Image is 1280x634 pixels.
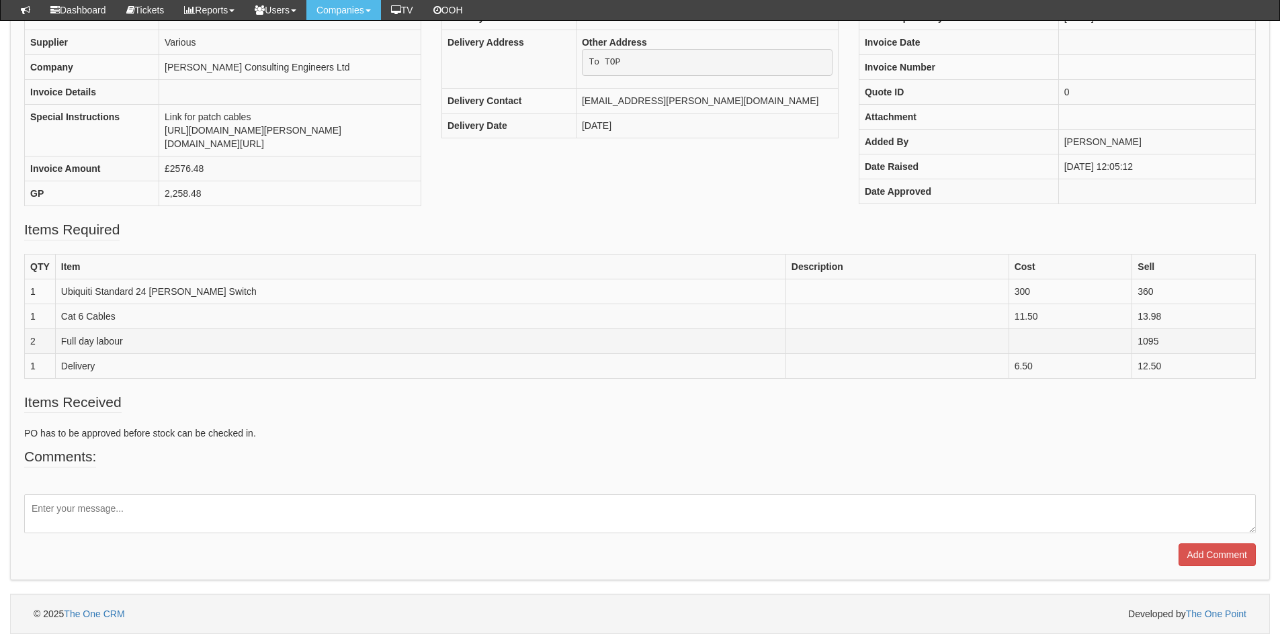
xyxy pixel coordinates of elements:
[1058,80,1255,105] td: 0
[25,105,159,156] th: Special Instructions
[1009,304,1132,329] td: 11.50
[24,447,96,467] legend: Comments:
[25,354,56,379] td: 1
[55,279,785,304] td: Ubiquiti Standard 24 [PERSON_NAME] Switch
[64,608,124,619] a: The One CRM
[159,181,421,206] td: 2,258.48
[25,156,159,181] th: Invoice Amount
[1058,154,1255,179] td: [DATE] 12:05:12
[25,80,159,105] th: Invoice Details
[785,255,1009,279] th: Description
[1058,130,1255,154] td: [PERSON_NAME]
[1009,255,1132,279] th: Cost
[1128,607,1246,621] span: Developed by
[1179,543,1256,566] input: Add Comment
[1132,279,1256,304] td: 360
[859,105,1058,130] th: Attachment
[159,30,421,55] td: Various
[55,354,785,379] td: Delivery
[859,80,1058,105] th: Quote ID
[576,88,838,113] td: [EMAIL_ADDRESS][PERSON_NAME][DOMAIN_NAME]
[1009,354,1132,379] td: 6.50
[25,304,56,329] td: 1
[1132,354,1256,379] td: 12.50
[55,329,785,354] td: Full day labour
[159,156,421,181] td: £2576.48
[24,392,122,413] legend: Items Received
[159,105,421,156] td: Link for patch cables [URL][DOMAIN_NAME][PERSON_NAME] [DOMAIN_NAME][URL]
[441,113,576,138] th: Delivery Date
[25,255,56,279] th: QTY
[25,279,56,304] td: 1
[25,55,159,80] th: Company
[25,329,56,354] td: 2
[576,113,838,138] td: [DATE]
[1186,608,1246,619] a: The One Point
[582,37,647,48] b: Other Address
[25,181,159,206] th: GP
[1132,304,1256,329] td: 13.98
[159,55,421,80] td: [PERSON_NAME] Consulting Engineers Ltd
[859,55,1058,80] th: Invoice Number
[859,179,1058,204] th: Date Approved
[859,30,1058,55] th: Invoice Date
[55,304,785,329] td: Cat 6 Cables
[55,255,785,279] th: Item
[24,426,1256,440] p: PO has to be approved before stock can be checked in.
[24,220,120,240] legend: Items Required
[1132,255,1256,279] th: Sell
[1009,279,1132,304] td: 300
[1132,329,1256,354] td: 1095
[859,154,1058,179] th: Date Raised
[859,130,1058,154] th: Added By
[441,88,576,113] th: Delivery Contact
[34,608,125,619] span: © 2025
[582,49,833,76] pre: To TOP
[441,30,576,89] th: Delivery Address
[25,30,159,55] th: Supplier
